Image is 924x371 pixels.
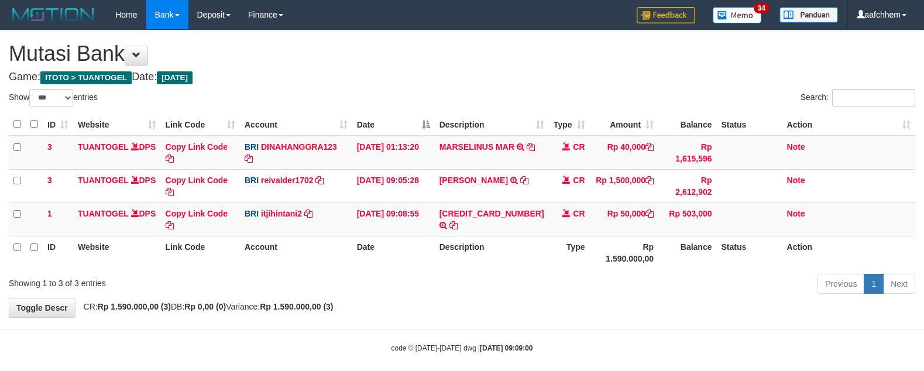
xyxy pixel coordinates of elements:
[166,209,228,230] a: Copy Link Code
[9,42,915,66] h1: Mutasi Bank
[98,302,171,311] strong: Rp 1.590.000,00 (3)
[435,113,549,136] th: Description: activate to sort column ascending
[645,209,654,218] a: Copy Rp 50,000 to clipboard
[549,236,590,269] th: Type
[245,176,259,185] span: BRI
[9,6,98,23] img: MOTION_logo.png
[832,89,915,107] input: Search:
[352,202,435,236] td: [DATE] 09:08:55
[352,136,435,170] td: [DATE] 01:13:20
[78,142,129,152] a: TUANTOGEL
[78,302,334,311] span: CR: DB: Variance:
[352,169,435,202] td: [DATE] 09:05:28
[658,113,716,136] th: Balance
[304,209,312,218] a: Copy itjihintani2 to clipboard
[9,89,98,107] label: Show entries
[782,113,915,136] th: Action: activate to sort column ascending
[47,209,52,218] span: 1
[240,236,352,269] th: Account
[658,136,716,170] td: Rp 1,615,596
[40,71,132,84] span: ITOTO > TUANTOGEL
[166,176,228,197] a: Copy Link Code
[658,202,716,236] td: Rp 503,000
[590,202,659,236] td: Rp 50,000
[717,236,782,269] th: Status
[352,113,435,136] th: Date: activate to sort column descending
[527,142,535,152] a: Copy MARSELINUS MAR to clipboard
[73,136,161,170] td: DPS
[73,202,161,236] td: DPS
[590,236,659,269] th: Rp 1.590.000,00
[9,71,915,83] h4: Game: Date:
[47,176,52,185] span: 3
[590,136,659,170] td: Rp 40,000
[520,176,528,185] a: Copy AHMAD HAIMI SR to clipboard
[883,274,915,294] a: Next
[817,274,864,294] a: Previous
[864,274,884,294] a: 1
[9,273,376,289] div: Showing 1 to 3 of 3 entries
[645,142,654,152] a: Copy Rp 40,000 to clipboard
[245,209,259,218] span: BRI
[245,154,253,163] a: Copy DINAHANGGRA123 to clipboard
[47,142,52,152] span: 3
[315,176,324,185] a: Copy reivalder1702 to clipboard
[480,344,533,352] strong: [DATE] 09:09:00
[73,236,161,269] th: Website
[78,209,129,218] a: TUANTOGEL
[240,113,352,136] th: Account: activate to sort column ascending
[658,236,716,269] th: Balance
[658,169,716,202] td: Rp 2,612,902
[184,302,226,311] strong: Rp 0,00 (0)
[261,142,337,152] a: DINAHANGGRA123
[782,236,915,269] th: Action
[787,142,805,152] a: Note
[779,7,838,23] img: panduan.png
[161,236,240,269] th: Link Code
[439,142,514,152] a: MARSELINUS MAR
[29,89,73,107] select: Showentries
[573,209,585,218] span: CR
[43,236,73,269] th: ID
[439,176,508,185] a: [PERSON_NAME]
[43,113,73,136] th: ID: activate to sort column ascending
[157,71,193,84] span: [DATE]
[439,209,544,218] a: [CREDIT_CARD_NUMBER]
[754,3,770,13] span: 34
[161,113,240,136] th: Link Code: activate to sort column ascending
[573,142,585,152] span: CR
[166,142,228,163] a: Copy Link Code
[78,176,129,185] a: TUANTOGEL
[787,176,805,185] a: Note
[787,209,805,218] a: Note
[590,113,659,136] th: Amount: activate to sort column ascending
[352,236,435,269] th: Date
[713,7,762,23] img: Button%20Memo.svg
[73,113,161,136] th: Website: activate to sort column ascending
[9,298,75,318] a: Toggle Descr
[717,113,782,136] th: Status
[590,169,659,202] td: Rp 1,500,000
[549,113,590,136] th: Type: activate to sort column ascending
[260,302,333,311] strong: Rp 1.590.000,00 (3)
[449,221,458,230] a: Copy 367001009882502 to clipboard
[801,89,915,107] label: Search:
[637,7,695,23] img: Feedback.jpg
[573,176,585,185] span: CR
[245,142,259,152] span: BRI
[391,344,533,352] small: code © [DATE]-[DATE] dwg |
[435,236,549,269] th: Description
[73,169,161,202] td: DPS
[645,176,654,185] a: Copy Rp 1,500,000 to clipboard
[261,209,302,218] a: itjihintani2
[261,176,314,185] a: reivalder1702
